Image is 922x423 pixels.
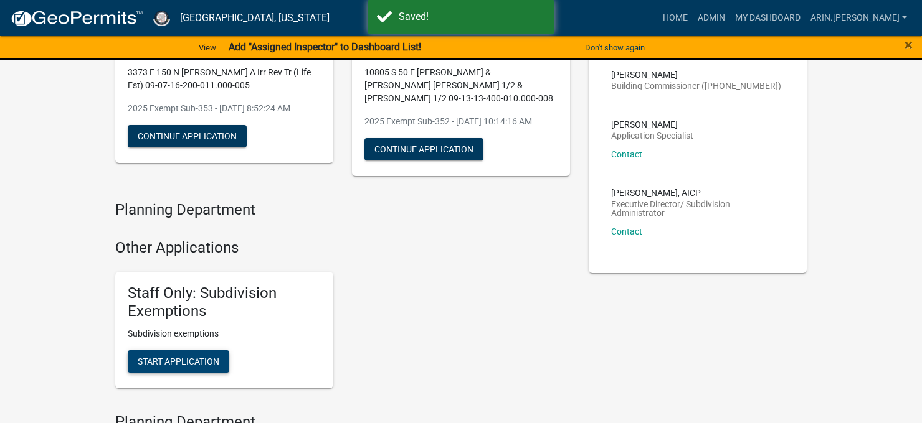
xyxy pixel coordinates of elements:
p: 2025 Exempt Sub-353 - [DATE] 8:52:24 AM [128,102,321,115]
span: × [905,36,913,53]
h4: Planning Department [115,201,570,219]
button: Close [905,37,913,52]
p: 10805 S 50 E [PERSON_NAME] & [PERSON_NAME] [PERSON_NAME] 1/2 & [PERSON_NAME] 1/2 09-13-13-400-010... [364,66,558,105]
a: [GEOGRAPHIC_DATA], [US_STATE] [180,7,330,29]
button: Continue Application [364,138,483,160]
a: My Dashboard [730,6,806,30]
p: Building Commissioner ([PHONE_NUMBER]) [611,81,781,90]
p: Subdivision exemptions [128,327,321,340]
wm-workflow-list-section: Other Applications [115,239,570,398]
button: Start Application [128,350,229,373]
img: Cass County, Indiana [153,9,170,26]
p: 3373 E 150 N [PERSON_NAME] A Irr Rev Tr (Life Est) 09-07-16-200-011.000-005 [128,66,321,92]
strong: Add "Assigned Inspector" to Dashboard List! [229,41,421,53]
button: Continue Application [128,125,247,147]
h4: Other Applications [115,239,570,257]
p: [PERSON_NAME] [611,70,781,79]
a: View [194,37,221,58]
p: [PERSON_NAME], AICP [611,188,784,197]
a: Admin [693,6,730,30]
p: 2025 Exempt Sub-352 - [DATE] 10:14:16 AM [364,115,558,128]
p: Executive Director/ Subdivision Administrator [611,200,784,217]
span: Start Application [138,356,219,366]
a: Contact [611,226,642,236]
div: Saved! [399,9,545,24]
p: [PERSON_NAME] [611,120,693,129]
a: Home [658,6,693,30]
p: Application Specialist [611,131,693,140]
button: Don't show again [580,37,650,58]
a: arin.[PERSON_NAME] [806,6,912,30]
h5: Staff Only: Subdivision Exemptions [128,284,321,320]
a: Contact [611,149,642,159]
